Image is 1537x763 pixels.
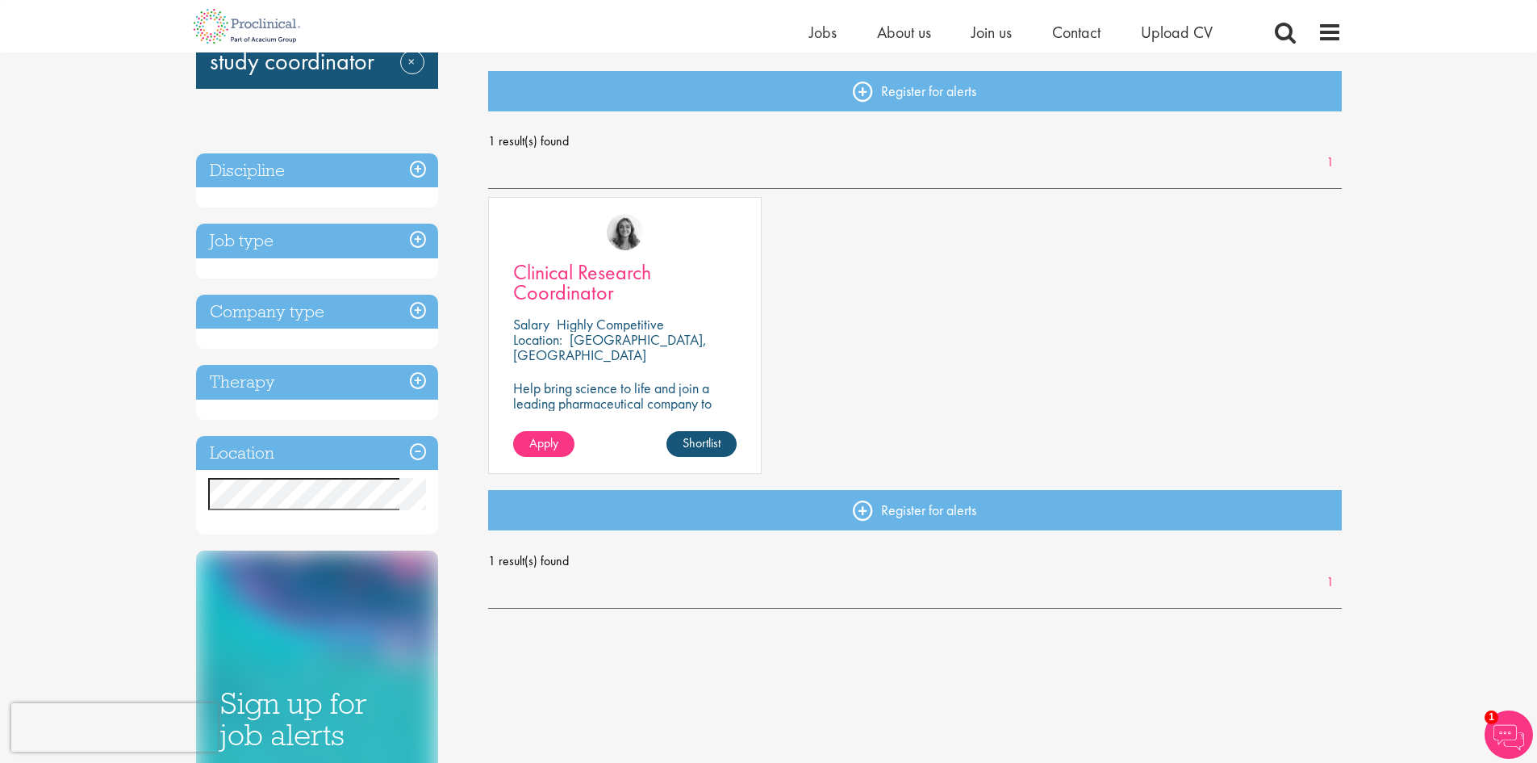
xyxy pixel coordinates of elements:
[220,688,414,750] h3: Sign up for job alerts
[1141,22,1213,43] a: Upload CV
[513,262,737,303] a: Clinical Research Coordinator
[196,153,438,188] h3: Discipline
[400,50,424,97] a: Remove
[1485,711,1498,724] span: 1
[196,224,438,258] h3: Job type
[196,436,438,471] h3: Location
[196,295,438,329] h3: Company type
[666,431,737,457] a: Shortlist
[11,703,218,752] iframe: reCAPTCHA
[488,129,1342,153] span: 1 result(s) found
[513,330,562,349] span: Location:
[1052,22,1101,43] a: Contact
[513,431,574,457] a: Apply
[488,549,1342,573] span: 1 result(s) found
[557,315,664,333] p: Highly Competitive
[196,19,438,89] div: study coordinator
[607,214,643,250] img: Jackie Cerchio
[809,22,837,43] a: Jobs
[488,71,1342,111] a: Register for alerts
[196,365,438,400] h3: Therapy
[1485,711,1533,759] img: Chatbot
[513,330,707,364] p: [GEOGRAPHIC_DATA], [GEOGRAPHIC_DATA]
[513,258,651,306] span: Clinical Research Coordinator
[513,380,737,457] p: Help bring science to life and join a leading pharmaceutical company to play a key role in delive...
[877,22,931,43] a: About us
[1318,153,1342,172] a: 1
[971,22,1012,43] a: Join us
[1318,573,1342,592] a: 1
[513,315,549,333] span: Salary
[488,490,1342,530] a: Register for alerts
[529,434,558,451] span: Apply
